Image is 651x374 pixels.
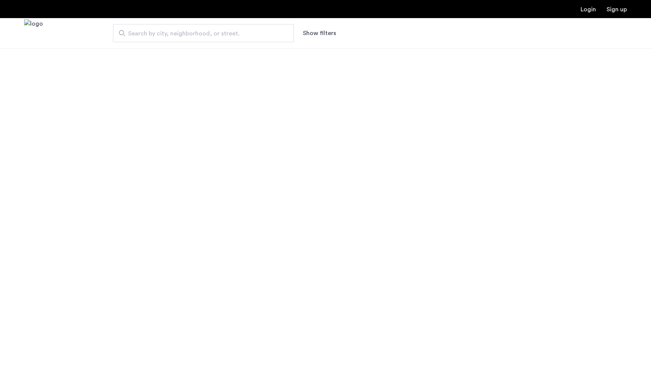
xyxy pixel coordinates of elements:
a: Login [581,6,596,12]
span: Search by city, neighborhood, or street. [128,29,273,38]
input: Apartment Search [113,24,294,42]
button: Show or hide filters [303,29,336,38]
a: Registration [607,6,627,12]
a: Cazamio Logo [24,19,43,48]
img: logo [24,19,43,48]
